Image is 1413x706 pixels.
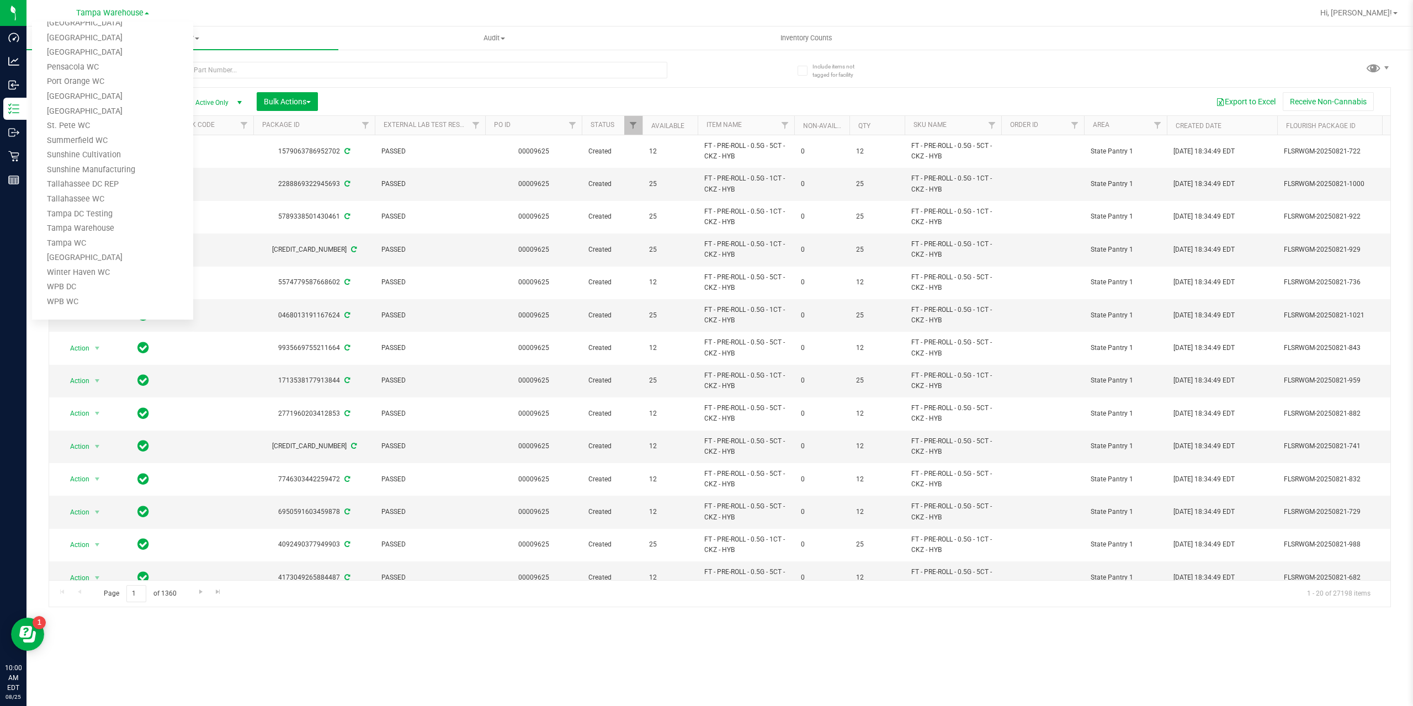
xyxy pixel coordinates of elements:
[32,207,193,222] a: Tampa DC Testing
[235,116,253,135] a: Filter
[801,245,843,255] span: 0
[801,310,843,321] span: 0
[518,278,549,286] a: 00009625
[1173,211,1235,222] span: [DATE] 18:34:49 EDT
[649,146,691,157] span: 12
[8,79,19,91] inline-svg: Inbound
[1283,92,1374,111] button: Receive Non-Cannabis
[856,507,898,517] span: 12
[1091,572,1160,583] span: State Pantry 1
[1284,179,1392,189] span: FLSRWGM-20250821-1000
[1173,539,1235,550] span: [DATE] 18:34:49 EDT
[803,122,852,130] a: Non-Available
[91,341,104,356] span: select
[193,585,209,600] a: Go to the next page
[704,567,788,588] span: FT - PRE-ROLL - 0.5G - 5CT - CKZ - HYB
[856,539,898,550] span: 25
[588,375,636,386] span: Created
[60,537,90,553] span: Action
[704,206,788,227] span: FT - PRE-ROLL - 0.5G - 1CT - CKZ - HYB
[801,474,843,485] span: 0
[381,572,479,583] span: PASSED
[1173,310,1235,321] span: [DATE] 18:34:49 EDT
[1149,116,1167,135] a: Filter
[856,572,898,583] span: 12
[381,375,479,386] span: PASSED
[381,343,479,353] span: PASSED
[8,56,19,67] inline-svg: Analytics
[588,343,636,353] span: Created
[856,408,898,419] span: 12
[588,539,636,550] span: Created
[381,211,479,222] span: PASSED
[649,572,691,583] span: 12
[257,92,318,111] button: Bulk Actions
[588,408,636,419] span: Created
[11,618,44,651] iframe: Resource center
[518,410,549,417] a: 00009625
[91,537,104,553] span: select
[588,146,636,157] span: Created
[252,179,376,189] div: 2288869322945693
[518,475,549,483] a: 00009625
[32,31,193,46] a: [GEOGRAPHIC_DATA]
[262,121,300,129] a: Package ID
[518,246,549,253] a: 00009625
[339,33,650,43] span: Audit
[1298,585,1379,602] span: 1 - 20 of 27198 items
[911,173,995,194] span: FT - PRE-ROLL - 0.5G - 1CT - CKZ - HYB
[32,60,193,75] a: Pensacola WC
[649,539,691,550] span: 25
[252,375,376,386] div: 1713538177913844
[137,406,149,421] span: In Sync
[704,469,788,490] span: FT - PRE-ROLL - 0.5G - 5CT - CKZ - HYB
[381,277,479,288] span: PASSED
[60,471,90,487] span: Action
[911,206,995,227] span: FT - PRE-ROLL - 0.5G - 1CT - CKZ - HYB
[252,277,376,288] div: 5574779587668602
[856,245,898,255] span: 25
[518,311,549,319] a: 00009625
[32,45,193,60] a: [GEOGRAPHIC_DATA]
[1091,343,1160,353] span: State Pantry 1
[911,239,995,260] span: FT - PRE-ROLL - 0.5G - 1CT - CKZ - HYB
[252,474,376,485] div: 7746303442259472
[252,408,376,419] div: 2771960203412853
[343,180,350,188] span: Sync from Compliance System
[26,26,338,50] a: Inventory
[1173,441,1235,452] span: [DATE] 18:34:49 EDT
[858,122,870,130] a: Qty
[588,179,636,189] span: Created
[343,213,350,220] span: Sync from Compliance System
[518,376,549,384] a: 00009625
[649,343,691,353] span: 12
[343,278,350,286] span: Sync from Compliance System
[1209,92,1283,111] button: Export to Excel
[1284,507,1392,517] span: FLSRWGM-20250821-729
[801,146,843,157] span: 0
[1284,441,1392,452] span: FLSRWGM-20250821-741
[911,567,995,588] span: FT - PRE-ROLL - 0.5G - 5CT - CKZ - HYB
[704,239,788,260] span: FT - PRE-ROLL - 0.5G - 1CT - CKZ - HYB
[1176,122,1221,130] a: Created Date
[856,343,898,353] span: 12
[343,344,350,352] span: Sync from Compliance System
[381,539,479,550] span: PASSED
[252,343,376,353] div: 9935669755211664
[381,441,479,452] span: PASSED
[5,663,22,693] p: 10:00 AM EDT
[1093,121,1109,129] a: Area
[137,504,149,519] span: In Sync
[252,245,376,255] div: [CREDIT_CARD_NUMBER]
[1173,277,1235,288] span: [DATE] 18:34:49 EDT
[649,310,691,321] span: 25
[137,340,149,355] span: In Sync
[33,616,46,629] iframe: Resource center unread badge
[1284,572,1392,583] span: FLSRWGM-20250821-682
[210,585,226,600] a: Go to the last page
[1284,310,1392,321] span: FLSRWGM-20250821-1021
[381,408,479,419] span: PASSED
[1091,277,1160,288] span: State Pantry 1
[8,127,19,138] inline-svg: Outbound
[252,539,376,550] div: 4092490377949903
